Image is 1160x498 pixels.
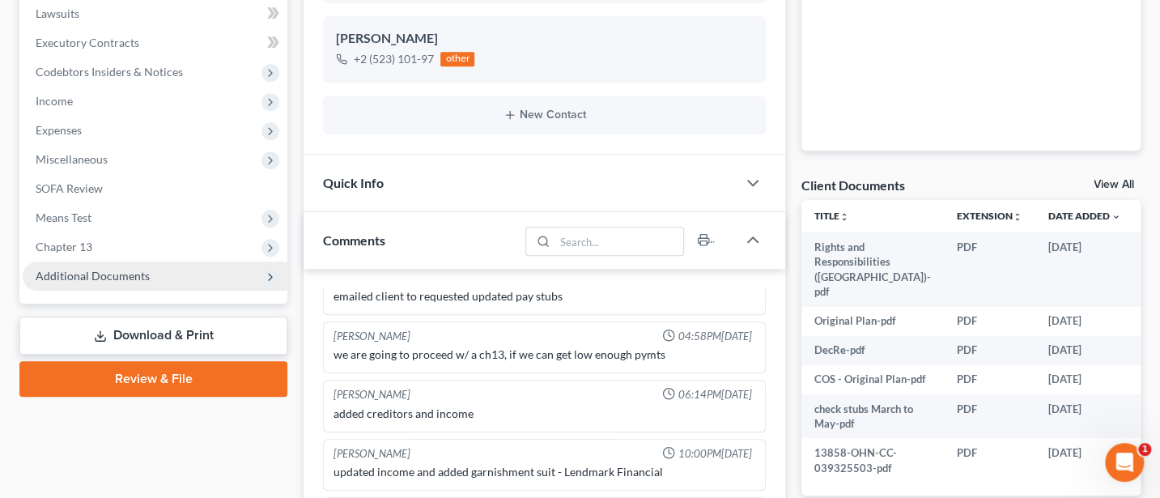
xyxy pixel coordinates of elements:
td: PDF [944,438,1035,483]
td: PDF [944,232,1035,307]
span: Comments [323,232,385,248]
td: PDF [944,394,1035,439]
div: other [440,52,474,66]
td: DecRe-pdf [801,336,944,365]
span: Means Test [36,211,91,224]
a: Extensionunfold_more [957,210,1022,222]
span: 06:14PM[DATE] [678,387,752,402]
div: added creditors and income [334,406,755,422]
iframe: Intercom live chat [1105,443,1144,482]
span: Income [36,94,73,108]
div: updated income and added garnishment suit - Lendmark Financial [334,464,755,480]
a: SOFA Review [23,174,287,203]
span: 10:00PM[DATE] [678,446,752,462]
td: [DATE] [1035,365,1134,394]
td: 13858-OHN-CC-039325503-pdf [801,438,944,483]
td: check stubs March to May-pdf [801,394,944,439]
td: PDF [944,365,1035,394]
td: [DATE] [1035,307,1134,336]
button: New Contact [336,109,753,121]
span: Executory Contracts [36,36,139,49]
div: +2 (523) 101-97 [354,51,434,67]
td: [DATE] [1035,232,1134,307]
i: unfold_more [1013,212,1022,222]
a: View All [1094,179,1134,190]
div: Client Documents [801,177,905,194]
div: we are going to proceed w/ a ch13, if we can get low enough pymts [334,347,755,363]
i: expand_more [1111,212,1121,222]
div: [PERSON_NAME] [336,29,753,49]
a: Download & Print [19,317,287,355]
div: [PERSON_NAME] [334,387,410,402]
a: Review & File [19,361,287,397]
input: Search... [555,228,683,255]
a: Date Added expand_more [1048,210,1121,222]
td: [DATE] [1035,438,1134,483]
a: Titleunfold_more [814,210,849,222]
a: Executory Contracts [23,28,287,57]
div: [PERSON_NAME] [334,329,410,344]
td: [DATE] [1035,336,1134,365]
span: Expenses [36,123,82,137]
span: Miscellaneous [36,152,108,166]
span: Lawsuits [36,6,79,20]
span: Quick Info [323,175,384,190]
td: Original Plan-pdf [801,307,944,336]
td: [DATE] [1035,394,1134,439]
span: Additional Documents [36,269,150,283]
span: Chapter 13 [36,240,92,253]
span: Codebtors Insiders & Notices [36,65,183,79]
div: emailed client to requested updated pay stubs [334,288,755,304]
span: 1 [1138,443,1151,456]
i: unfold_more [839,212,849,222]
td: COS - Original Plan-pdf [801,365,944,394]
span: SOFA Review [36,181,103,195]
td: PDF [944,307,1035,336]
td: Rights and Responsibilities ([GEOGRAPHIC_DATA])-pdf [801,232,944,307]
td: PDF [944,336,1035,365]
div: [PERSON_NAME] [334,446,410,462]
span: 04:58PM[DATE] [678,329,752,344]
